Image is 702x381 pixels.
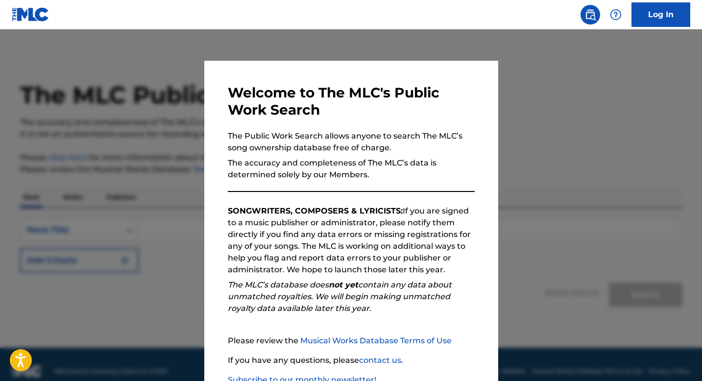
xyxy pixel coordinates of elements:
p: If you have any questions, please . [228,355,475,366]
p: The Public Work Search allows anyone to search The MLC’s song ownership database free of charge. [228,130,475,154]
img: search [584,9,596,21]
h3: Welcome to The MLC's Public Work Search [228,84,475,119]
div: Help [606,5,626,24]
strong: not yet [329,280,358,289]
a: Public Search [581,5,600,24]
strong: SONGWRITERS, COMPOSERS & LYRICISTS: [228,206,403,215]
img: MLC Logo [12,7,49,22]
img: help [610,9,622,21]
p: If you are signed to a music publisher or administrator, please notify them directly if you find ... [228,205,475,276]
p: Please review the [228,335,475,347]
a: Log In [631,2,690,27]
p: The accuracy and completeness of The MLC’s data is determined solely by our Members. [228,157,475,181]
iframe: Chat Widget [653,334,702,381]
em: The MLC’s database does contain any data about unmatched royalties. We will begin making unmatche... [228,280,452,313]
a: Musical Works Database Terms of Use [300,336,452,345]
a: contact us [359,356,401,365]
